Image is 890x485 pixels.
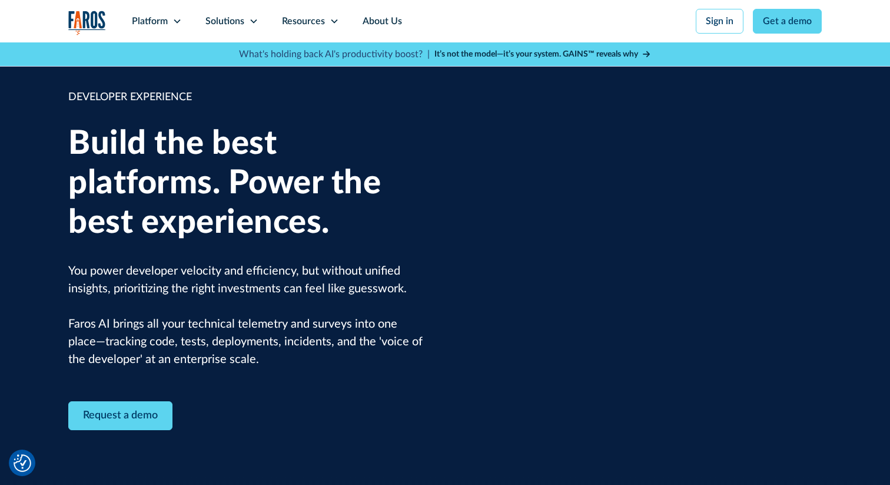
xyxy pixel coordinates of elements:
p: What's holding back AI's productivity boost? | [239,47,430,61]
h1: Build the best platforms. Power the best experiences. [68,124,427,243]
a: It’s not the model—it’s your system. GAINS™ reveals why [434,48,651,61]
img: Revisit consent button [14,454,31,472]
div: Platform [132,14,168,28]
button: Cookie Settings [14,454,31,472]
img: Logo of the analytics and reporting company Faros. [68,11,106,35]
div: DEVELOPER EXPERIENCE [68,90,427,105]
a: Get a demo [753,9,822,34]
div: Solutions [205,14,244,28]
a: Contact Modal [68,401,172,430]
a: home [68,11,106,35]
p: You power developer velocity and efficiency, but without unified insights, prioritizing the right... [68,262,427,368]
a: Sign in [696,9,743,34]
strong: It’s not the model—it’s your system. GAINS™ reveals why [434,50,638,58]
div: Resources [282,14,325,28]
